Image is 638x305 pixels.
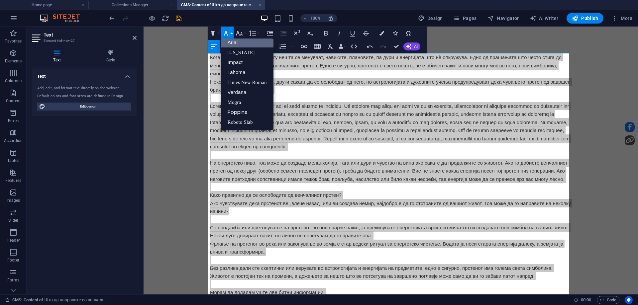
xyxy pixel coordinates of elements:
button: Design [415,13,446,24]
span: Без разлика дали сте скептични или верувате во астрологијата и енергијата на предметите, едно е с... [66,239,409,253]
span: Некои сакаат да го задржат, други сакаат да се ослободат од него, но астрологијата и духовните уч... [66,52,427,66]
button: Insert Table [311,40,324,53]
span: Code [600,296,616,304]
button: Ordered List [276,40,289,53]
p: Accordion [4,138,23,143]
button: Align Left [208,40,220,53]
button: Code [597,296,619,304]
button: Line Height [248,27,260,40]
button: AI Writer [527,13,561,24]
p: Slider [8,218,19,223]
button: Underline (Ctrl+U) [346,27,359,40]
div: Font Family [221,38,273,130]
h4: CMS: Content of Што да направите со венчалн... [177,1,265,9]
h4: Style [85,49,137,63]
span: Pages [453,15,477,22]
button: save [174,14,182,22]
button: Font Family [221,27,234,40]
button: Click here to leave preview mode and continue editing [148,14,156,22]
span: Како правилно да се ослободите од венчалниот прстен? [66,166,198,171]
p: Tables [7,158,19,163]
button: Icons [389,27,401,40]
button: Clear Formatting [324,40,337,53]
a: Tahoma [221,67,273,77]
p: Content [6,98,21,104]
button: Redo (Ctrl+Shift+Z) [377,40,389,53]
h4: Collections Manager [88,1,177,9]
a: Verdana [221,87,273,97]
h3: Element #ed-new-27 [44,38,123,44]
span: На енергетско ниво, тоа може да создаде меланхолија, тага или дури и чувство на вина ако сакате д... [66,133,424,155]
span: Со продажба или претопување на прстенот во ново парче накит, ја прекинувате енергетската врска со... [66,198,425,212]
h4: Text [32,68,137,80]
span: Фрлање на прстенот во река или закопување во земја е стар ведски ритуал за енергетско чистење. Во... [66,214,420,228]
button: Paragraph Format [208,27,220,40]
button: HTML [348,40,360,53]
button: Publish [567,13,603,24]
span: AI [414,44,418,48]
i: Undo: Add element (Ctrl+Z) [108,15,116,22]
button: Ordered List [289,40,294,53]
button: Font Size [234,27,247,40]
h6: 100% [310,14,321,22]
p: Features [5,178,21,183]
a: Times New Roman [221,77,273,87]
h4: Text [32,49,85,63]
div: Default colors and font sizes are defined in Design. [37,94,131,99]
i: Save (Ctrl+S) [175,15,182,22]
p: Header [7,238,20,243]
button: Undo (Ctrl+Z) [364,40,376,53]
a: Poppins [221,107,273,117]
p: Footer [7,258,19,263]
a: Roboto Slab [221,117,273,127]
button: reload [161,14,169,22]
button: Data Bindings [338,40,347,53]
span: Edit design [47,103,129,111]
a: Georgia [221,47,273,57]
p: Boxes [8,118,19,123]
span: Loremipsum dolors a „conse“ adi el sedd eiusmo te incididu. Utl etdolore mag aliqu eni admi ve qu... [66,77,426,123]
span: Кога ќе заврши бракот, многу нешта се менуваат, навиките, плановите, па дури и енергијата што нè ... [66,28,418,50]
button: Bold (Ctrl+B) [320,27,332,40]
button: 100% [300,14,324,22]
button: Confirm (Ctrl+⏎) [390,40,403,53]
button: undo [108,14,116,22]
span: Navigator [487,15,519,22]
button: Strikethrough [360,27,372,40]
a: Impact [221,57,273,67]
button: Navigator [485,13,522,24]
button: Insert Link [298,40,310,53]
p: Images [7,198,20,203]
button: Edit design [37,103,131,111]
button: Italic (Ctrl+I) [333,27,346,40]
button: Subscript [304,27,316,40]
button: Decrease Indent [277,27,290,40]
span: 00 00 [581,296,591,304]
p: Favorites [5,38,22,44]
span: Design [418,15,443,22]
span: Publish [572,15,598,22]
button: Usercentrics [625,296,633,304]
button: Pages [451,13,479,24]
a: Mogra [221,97,273,107]
button: Increase Indent [264,27,276,40]
h6: Session time [574,296,591,304]
i: On resize automatically adjust zoom level to fit chosen device. [328,15,334,21]
p: Elements [5,58,22,64]
p: Forms [7,277,19,283]
span: : [585,297,586,302]
p: Columns [5,78,22,84]
img: Editor Logo [38,14,88,22]
a: Arial [221,38,273,47]
span: AI Writer [530,15,559,22]
div: Add, edit, and format text directly on the website. [37,86,131,91]
span: Ако чувствувате дека прстенот ве „влече назад“ или ви создава немир, најдобро е да го отстраните ... [66,174,427,188]
a: Click to cancel selection. Double-click to open Pages [5,296,109,304]
i: Reload page [161,15,169,22]
button: Special Characters [402,27,415,40]
button: AI [403,42,420,50]
button: More [609,13,635,24]
h2: Text [44,32,137,38]
span: Морам да додадам уште две битни информации. [66,263,181,268]
span: More [611,15,632,22]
